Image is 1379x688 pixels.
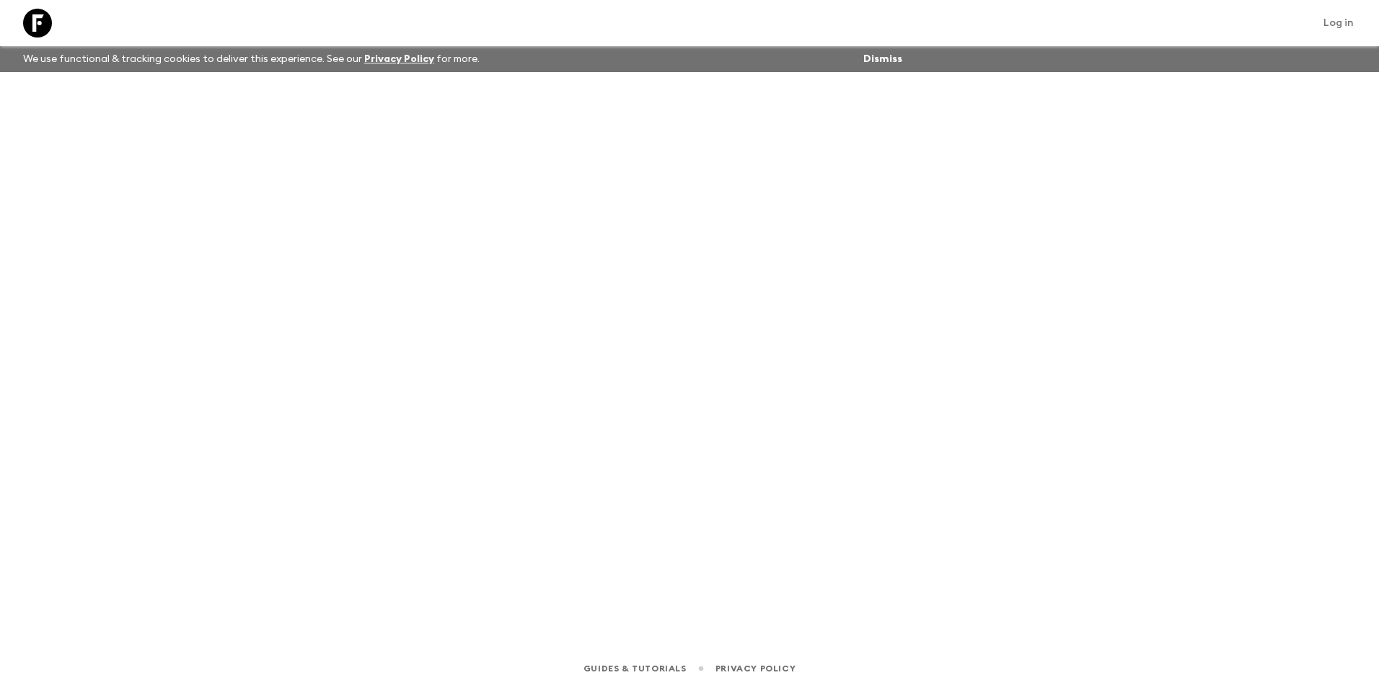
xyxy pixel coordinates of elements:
button: Dismiss [860,49,906,69]
p: We use functional & tracking cookies to deliver this experience. See our for more. [17,46,485,72]
a: Guides & Tutorials [583,661,687,676]
a: Privacy Policy [364,54,434,64]
a: Privacy Policy [715,661,796,676]
a: Log in [1316,13,1362,33]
